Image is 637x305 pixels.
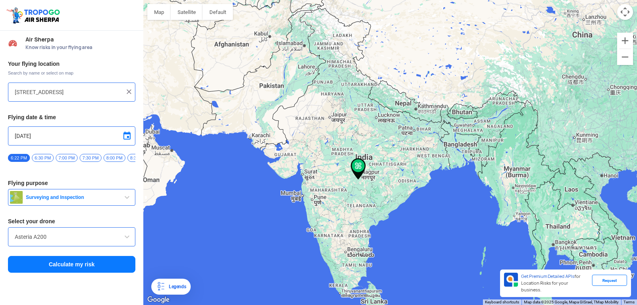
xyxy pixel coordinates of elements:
input: Select Date [15,131,129,141]
img: Google [145,295,172,305]
input: Search by name or Brand [15,232,129,242]
img: ic_tgdronemaps.svg [6,6,63,24]
span: Know risks in your flying area [25,44,135,51]
button: Zoom out [617,49,633,65]
span: Surveying and Inspection [23,194,122,201]
span: 7:00 PM [56,154,78,162]
span: Search by name or select on map [8,70,135,76]
h3: Flying purpose [8,180,135,186]
h3: Select your drone [8,218,135,224]
div: for Location Risks for your business. [518,273,592,294]
h3: Flying date & time [8,114,135,120]
button: Map camera controls [617,4,633,20]
img: Premium APIs [504,273,518,287]
img: ic_close.png [125,88,133,96]
button: Zoom in [617,33,633,49]
input: Search your flying location [15,87,123,97]
button: Surveying and Inspection [8,189,135,206]
button: Show satellite imagery [171,4,203,20]
span: 6:30 PM [32,154,54,162]
h3: Your flying location [8,61,135,67]
button: Show street map [147,4,171,20]
span: 8:00 PM [104,154,125,162]
img: Risk Scores [8,38,18,48]
span: Get Premium Detailed APIs [521,274,574,279]
span: 7:30 PM [80,154,102,162]
img: survey.png [10,191,23,204]
span: Air Sherpa [25,36,135,43]
span: 6:22 PM [8,154,30,162]
button: Calculate my risk [8,256,135,273]
span: Map data ©2025 Google, Mapa GISrael, TMap Mobility [524,300,619,304]
img: Legends [156,282,166,291]
div: Request [592,275,627,286]
a: Open this area in Google Maps (opens a new window) [145,295,172,305]
div: Legends [166,282,186,291]
button: Keyboard shortcuts [485,299,519,305]
a: Terms [623,300,635,304]
span: 8:30 PM [127,154,149,162]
